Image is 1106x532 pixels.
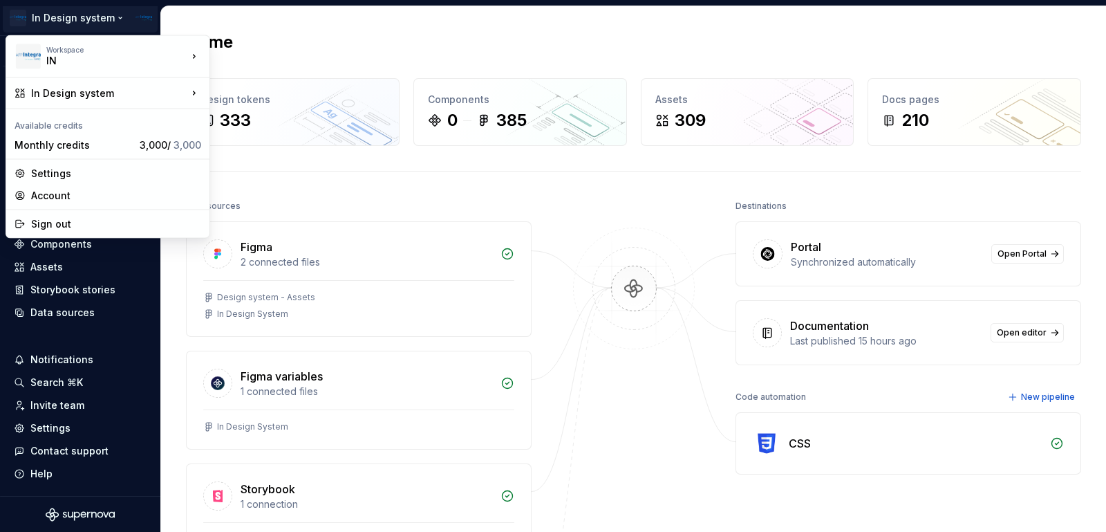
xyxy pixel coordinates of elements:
div: In Design system [31,86,187,100]
span: 3,000 / [140,139,201,151]
span: 3,000 [174,139,201,151]
div: Available credits [9,112,207,134]
div: IN [46,54,164,68]
div: Settings [31,167,201,181]
div: Account [31,189,201,203]
div: Sign out [31,217,201,231]
img: 69f8bcad-285c-4300-a638-f7ea42da48ef.png [16,44,41,69]
div: Monthly credits [15,138,134,152]
div: Workspace [46,46,187,54]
